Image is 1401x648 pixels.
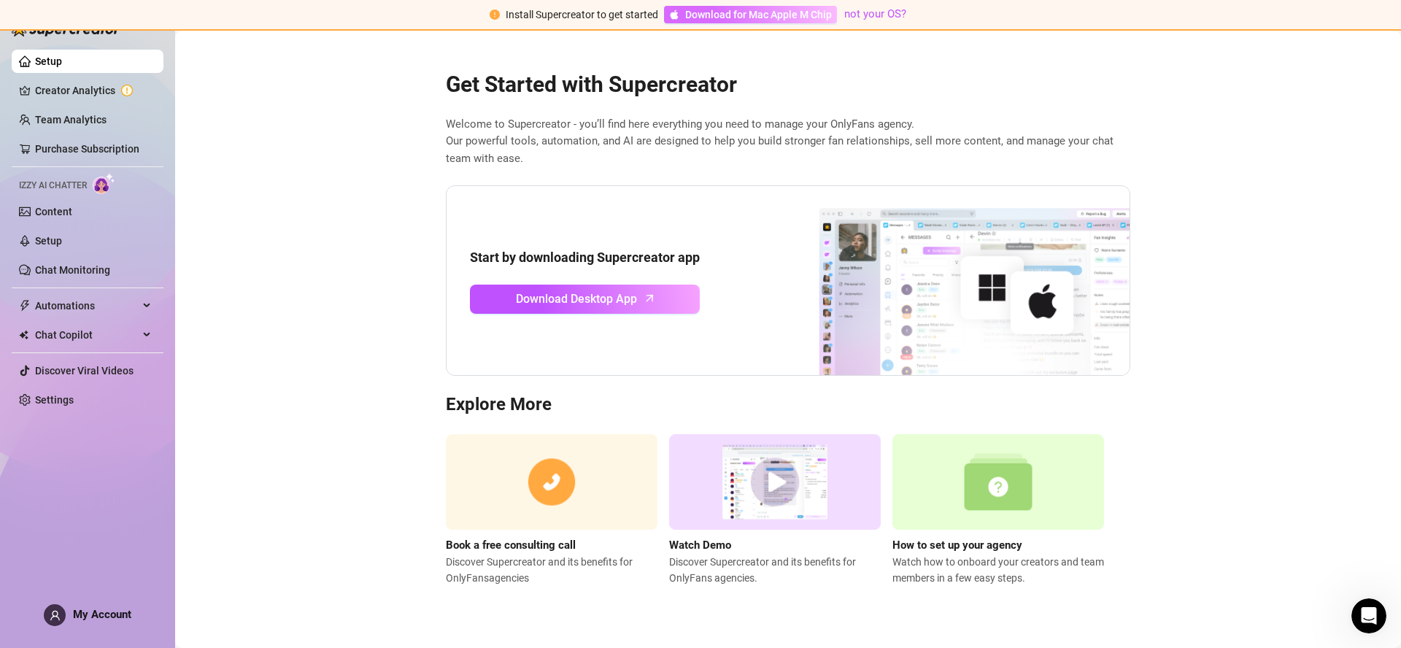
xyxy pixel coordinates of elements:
[892,434,1104,586] a: How to set up your agencyWatch how to onboard your creators and team members in a few easy steps.
[446,71,1130,99] h2: Get Started with Supercreator
[844,7,906,20] a: not your OS?
[892,539,1022,552] strong: How to set up your agency
[669,434,881,530] img: supercreator demo
[50,610,61,621] span: user
[765,186,1130,376] img: download app
[19,330,28,340] img: Chat Copilot
[35,206,72,217] a: Content
[19,179,87,193] span: Izzy AI Chatter
[470,250,700,265] strong: Start by downloading Supercreator app
[490,9,500,20] span: exclamation-circle
[35,294,139,317] span: Automations
[506,9,658,20] span: Install Supercreator to get started
[35,143,139,155] a: Purchase Subscription
[35,114,107,126] a: Team Analytics
[669,554,881,586] span: Discover Supercreator and its benefits for OnlyFans agencies.
[73,608,131,621] span: My Account
[35,264,110,276] a: Chat Monitoring
[446,434,657,586] a: Book a free consulting callDiscover Supercreator and its benefits for OnlyFansagencies
[669,9,679,20] span: apple
[35,394,74,406] a: Settings
[35,55,62,67] a: Setup
[892,434,1104,530] img: setup agency guide
[19,300,31,312] span: thunderbolt
[93,173,115,194] img: AI Chatter
[35,79,152,102] a: Creator Analytics exclamation-circle
[470,285,700,314] a: Download Desktop Apparrow-up
[516,290,637,308] span: Download Desktop App
[1351,598,1386,633] iframe: Intercom live chat
[892,554,1104,586] span: Watch how to onboard your creators and team members in a few easy steps.
[35,235,62,247] a: Setup
[685,7,832,23] span: Download for Mac Apple M Chip
[446,116,1130,168] span: Welcome to Supercreator - you’ll find here everything you need to manage your OnlyFans agency. Ou...
[446,434,657,530] img: consulting call
[669,434,881,586] a: Watch DemoDiscover Supercreator and its benefits for OnlyFans agencies.
[35,365,134,377] a: Discover Viral Videos
[446,554,657,586] span: Discover Supercreator and its benefits for OnlyFans agencies
[35,323,139,347] span: Chat Copilot
[664,6,837,23] a: Download for Mac Apple M Chip
[446,539,576,552] strong: Book a free consulting call
[641,290,658,306] span: arrow-up
[446,393,1130,417] h3: Explore More
[669,539,731,552] strong: Watch Demo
